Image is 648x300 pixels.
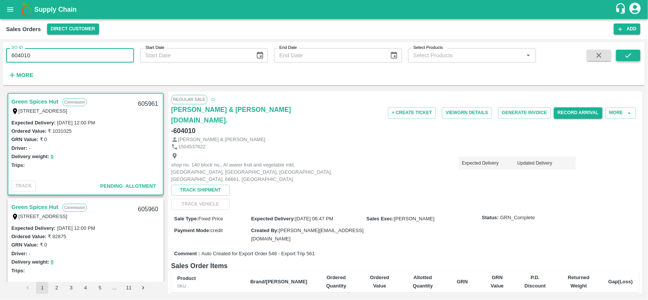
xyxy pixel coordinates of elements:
b: GRN [457,279,468,284]
b: Ordered Quantity [326,275,346,289]
p: 1504537622 [178,143,205,151]
button: Add [614,24,640,35]
span: Auto Created for Export Order 548 - Export Trip 561 [202,250,315,258]
button: Generate Invoice [498,107,551,118]
div: … [108,284,120,292]
p: [PERSON_NAME] & [PERSON_NAME] [178,136,265,143]
label: Expected Delivery : [11,225,55,231]
label: Select Products [413,45,443,51]
label: Ordered Value: [11,128,46,134]
label: - [29,145,30,151]
label: ₹ 1031025 [48,128,71,134]
span: [PERSON_NAME] [394,216,435,221]
label: SO ID [11,45,23,51]
label: Delivery weight: [11,154,49,159]
button: Go to page 3 [65,282,77,294]
b: Product [177,275,196,281]
label: Trips: [11,268,25,273]
label: Trips: [11,162,25,168]
button: Open [523,50,533,60]
button: More [6,69,35,82]
a: Green Spices Hut [11,202,58,212]
input: Start Date [140,48,250,63]
label: End Date [279,45,297,51]
span: [PERSON_NAME][EMAIL_ADDRESS][DOMAIN_NAME] [251,228,363,242]
button: More [605,107,636,118]
button: Go to page 11 [123,282,135,294]
span: credit [211,228,223,233]
label: Sale Type : [174,216,199,221]
label: Expected Delivery : [11,120,55,126]
label: [STREET_ADDRESS] [19,108,68,114]
span: Pending_Allotment [100,183,156,189]
b: P.D. Discount [525,275,546,289]
nav: pagination navigation [20,282,150,294]
a: [PERSON_NAME] & [PERSON_NAME][DOMAIN_NAME]. [171,104,327,126]
p: Commission [62,98,87,106]
label: Ordered Value: [11,234,46,239]
button: page 1 [36,282,48,294]
button: + Create Ticket [388,107,436,118]
div: SKU [177,283,238,289]
label: Expected Delivery : [251,216,295,221]
b: Supply Chain [34,6,77,13]
p: Expected Delivery [462,160,517,166]
label: GRN Value: [11,137,38,142]
button: ViewGRN Details [442,107,492,118]
button: Go to page 2 [50,282,63,294]
span: [DATE] 06:47 PM [295,216,333,221]
button: Track Shipment [171,185,230,196]
div: 605961 [133,95,162,113]
input: End Date [274,48,384,63]
button: 0 [51,258,54,267]
label: Driver: [11,145,27,151]
b: Ordered Value [370,275,389,289]
p: Commission [62,204,87,212]
input: Enter SO ID [6,48,134,63]
b: GRN Value [491,275,504,289]
b: Returned Weight [568,275,590,289]
label: Status: [482,214,499,221]
span: Regular Sale [171,95,207,104]
b: Allotted Quantity [413,275,433,289]
label: Sales Exec : [367,216,394,221]
h6: - 604010 [171,126,196,136]
div: account of current user [628,2,642,17]
strong: More [16,72,33,78]
label: Start Date [145,45,164,51]
button: Choose date [387,48,401,63]
h6: Sales Order Items [171,261,639,271]
img: logo [19,2,34,17]
label: Driver: [11,251,27,256]
span: GRN_Complete [500,214,535,221]
button: Go to page 5 [94,282,106,294]
label: Delivery weight: [11,259,49,265]
div: 605960 [133,201,162,218]
b: Gap(Loss) [609,279,633,284]
button: open drawer [2,1,19,18]
a: Green Spices Hut [11,97,58,107]
button: Choose date [253,48,267,63]
label: ₹ 82875 [48,234,66,239]
button: Go to page 4 [79,282,91,294]
label: ₹ 0 [40,242,47,248]
label: GRN Value: [11,242,38,248]
p: Updated Delivery [517,160,573,166]
p: shop no. 140 block no,, Al aweer fruit and vegetable mkt. [GEOGRAPHIC_DATA], [GEOGRAPHIC_DATA], [... [171,162,342,183]
label: [STREET_ADDRESS] [19,214,68,219]
label: [DATE] 12:00 PM [57,120,95,126]
a: Supply Chain [34,4,615,15]
label: ₹ 0 [40,137,47,142]
label: Created By : [251,228,279,233]
label: - [29,251,30,256]
span: Fixed Price [199,216,223,221]
div: customer-support [615,3,628,16]
button: Select DC [47,24,99,35]
label: Comment : [174,250,200,258]
label: [DATE] 12:00 PM [57,225,95,231]
div: Sales Orders [6,24,41,34]
button: Record Arrival [554,107,602,118]
b: Brand/[PERSON_NAME] [250,279,307,284]
input: Select Products [410,50,521,60]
